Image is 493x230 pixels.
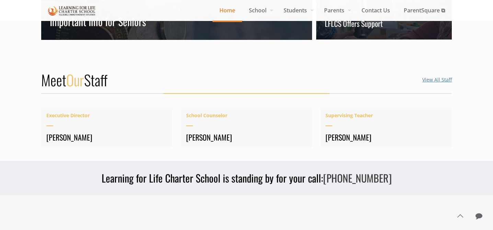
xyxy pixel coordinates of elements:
[277,5,317,15] span: Students
[317,5,355,15] span: Parents
[453,209,467,223] a: Back to top icon
[325,18,383,29] a: LFLCS Offers Support
[323,170,392,186] a: [PHONE_NUMBER]
[325,132,447,142] h4: [PERSON_NAME]
[186,132,307,142] h4: [PERSON_NAME]
[41,171,452,185] h3: Learning for Life Charter School is standing by for your call:
[50,14,146,29] a: Important Info for Seniors
[186,111,307,120] span: School Counselor
[355,5,397,15] span: Contact Us
[242,5,277,15] span: School
[41,108,173,147] a: Executive Director[PERSON_NAME]
[325,111,447,120] span: Supervising Teacher
[41,71,107,89] h2: Meet Staff
[422,76,452,83] a: View All Staff
[397,5,452,15] span: ParentSquare ⧉
[181,108,312,147] a: School Counselor[PERSON_NAME]
[48,5,95,17] img: Home
[320,108,452,147] a: Supervising Teacher[PERSON_NAME]
[46,111,168,120] span: Executive Director
[213,5,242,15] span: Home
[46,132,168,142] h4: [PERSON_NAME]
[66,69,84,90] span: Our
